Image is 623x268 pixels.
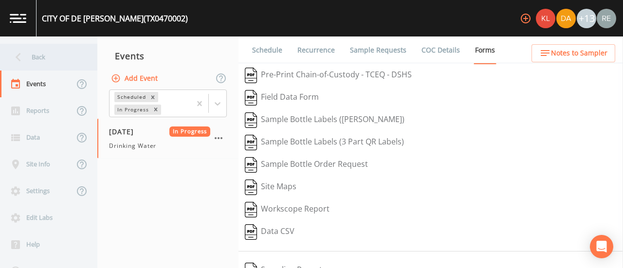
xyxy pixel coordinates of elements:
[97,44,238,68] div: Events
[245,68,257,83] img: svg%3e
[238,198,336,221] button: Workscope Report
[245,135,257,150] img: svg%3e
[245,224,257,240] img: svg%3e
[147,92,158,102] div: Remove Scheduled
[10,14,26,23] img: logo
[238,64,418,87] button: Pre-Print Chain-of-Custody - TCEQ - DSHS
[590,235,613,258] div: Open Intercom Messenger
[97,119,238,159] a: [DATE]In ProgressDrinking Water
[42,13,188,24] div: CITY OF DE [PERSON_NAME] (TX0470002)
[556,9,576,28] img: a84961a0472e9debc750dd08a004988d
[150,105,161,115] div: Remove In Progress
[238,109,411,131] button: Sample Bottle Labels ([PERSON_NAME])
[169,126,211,137] span: In Progress
[109,142,156,150] span: Drinking Water
[245,179,257,195] img: svg%3e
[245,157,257,173] img: svg%3e
[536,9,555,28] img: 9c4450d90d3b8045b2e5fa62e4f92659
[531,44,615,62] button: Notes to Sampler
[238,87,325,109] button: Field Data Form
[577,9,596,28] div: +13
[245,112,257,128] img: svg%3e
[238,131,410,154] button: Sample Bottle Labels (3 Part QR Labels)
[245,90,257,106] img: svg%3e
[551,47,607,59] span: Notes to Sampler
[238,221,301,243] button: Data CSV
[474,36,496,64] a: Forms
[420,36,461,64] a: COC Details
[556,9,576,28] div: David Weber
[109,126,141,137] span: [DATE]
[251,36,284,64] a: Schedule
[348,36,408,64] a: Sample Requests
[535,9,556,28] div: Kler Teran
[238,176,303,198] button: Site Maps
[109,70,162,88] button: Add Event
[245,202,257,217] img: svg%3e
[114,92,147,102] div: Scheduled
[114,105,150,115] div: In Progress
[238,154,374,176] button: Sample Bottle Order Request
[296,36,336,64] a: Recurrence
[597,9,616,28] img: e720f1e92442e99c2aab0e3b783e6548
